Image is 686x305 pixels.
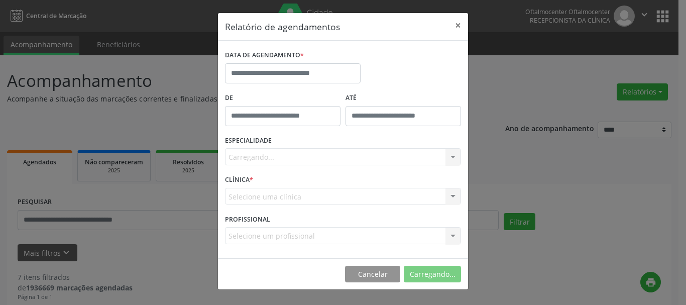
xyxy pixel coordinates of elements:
button: Cancelar [345,266,400,283]
label: ESPECIALIDADE [225,133,272,149]
button: Close [448,13,468,38]
label: CLÍNICA [225,172,253,188]
label: PROFISSIONAL [225,212,270,227]
label: DATA DE AGENDAMENTO [225,48,304,63]
button: Carregando... [404,266,461,283]
h5: Relatório de agendamentos [225,20,340,33]
label: ATÉ [346,90,461,106]
label: De [225,90,340,106]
